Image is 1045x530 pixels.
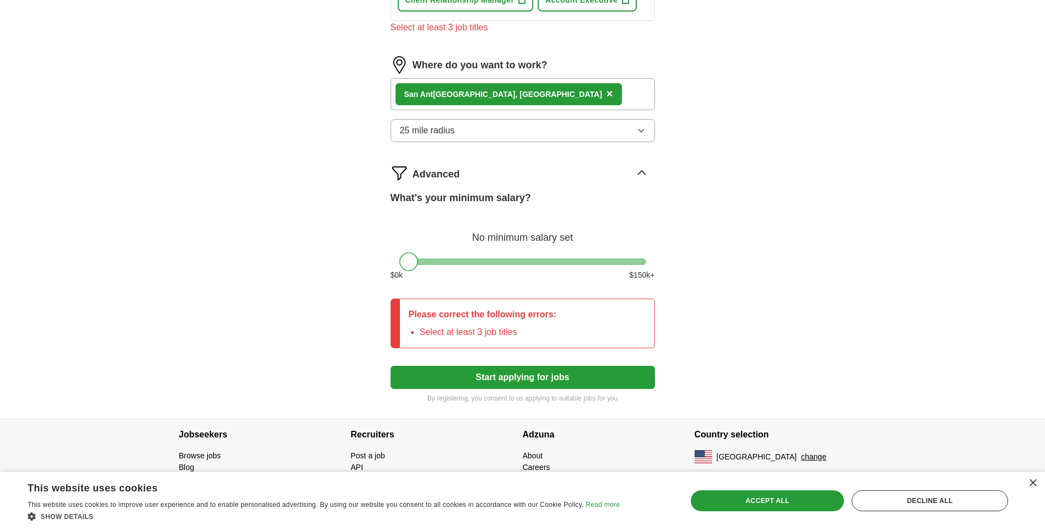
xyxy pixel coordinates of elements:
p: Please correct the following errors: [409,308,557,321]
div: Accept all [691,490,844,511]
img: US flag [695,450,712,463]
p: By registering, you consent to us applying to suitable jobs for you [391,393,655,403]
a: Read more, opens a new window [586,501,620,509]
a: API [351,463,364,472]
a: Post a job [351,451,385,460]
span: $ 0 k [391,269,403,281]
button: change [801,451,826,463]
img: location.png [391,56,408,74]
img: filter [391,164,408,182]
a: About [523,451,543,460]
a: Careers [523,463,550,472]
button: Start applying for jobs [391,366,655,389]
div: Close [1028,479,1037,488]
div: This website uses cookies [28,478,592,495]
div: Show details [28,511,620,522]
a: Browse jobs [179,451,221,460]
strong: San Ant [404,90,433,99]
button: × [607,86,613,102]
a: Blog [179,463,194,472]
span: × [607,88,613,100]
span: Advanced [413,167,460,182]
span: $ 150 k+ [629,269,654,281]
h4: Country selection [695,419,867,450]
span: This website uses cookies to improve user experience and to enable personalised advertising. By u... [28,501,584,509]
div: No minimum salary set [391,219,655,245]
span: Show details [41,513,94,521]
div: [GEOGRAPHIC_DATA], [GEOGRAPHIC_DATA] [404,89,602,100]
label: Where do you want to work? [413,58,548,73]
div: Select at least 3 job titles [391,21,655,34]
div: Decline all [852,490,1008,511]
span: [GEOGRAPHIC_DATA] [717,451,797,463]
button: 25 mile radius [391,119,655,142]
li: Select at least 3 job titles [420,326,557,339]
label: What's your minimum salary? [391,191,531,205]
span: 25 mile radius [400,124,455,137]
